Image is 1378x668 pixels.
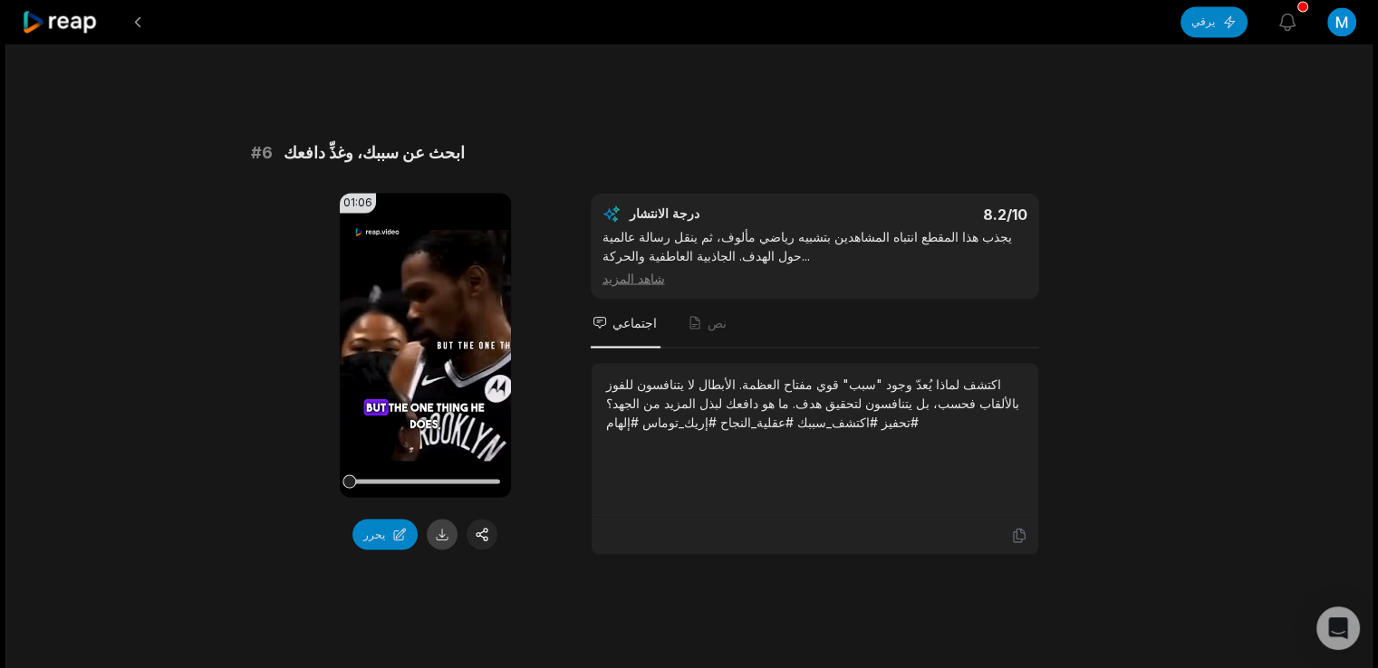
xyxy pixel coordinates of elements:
[352,519,418,549] button: يحرر
[1191,14,1215,28] font: يرقي
[983,205,1007,223] font: 8.2
[591,299,1039,348] nav: علامات التبويب
[602,228,1012,262] font: يجذب هذا المقطع انتباه المشاهدين بتشبيه رياضي مألوف، ثم ينقل رسالة عالمية حول الهدف. الجاذبية الع...
[284,143,465,162] font: ابحث عن سببك، وغذِّ دافعك
[363,527,385,540] font: يحرر
[602,270,665,285] font: شاهد المزيد
[708,314,727,329] font: نص
[802,247,810,262] font: ...
[1007,205,1027,223] font: /10
[251,143,262,162] font: #
[1180,6,1248,37] button: يرقي
[262,143,273,162] font: 6
[1316,606,1360,650] div: فتح برنامج Intercom Messenger
[606,376,1019,429] font: اكتشف لماذا يُعدّ وجود "سبب" قوي مفتاح العظمة. الأبطال لا يتنافسون للفوز بالألقاب فحسب، بل يتنافس...
[612,314,657,329] font: اجتماعي
[630,205,699,221] font: درجة الانتشار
